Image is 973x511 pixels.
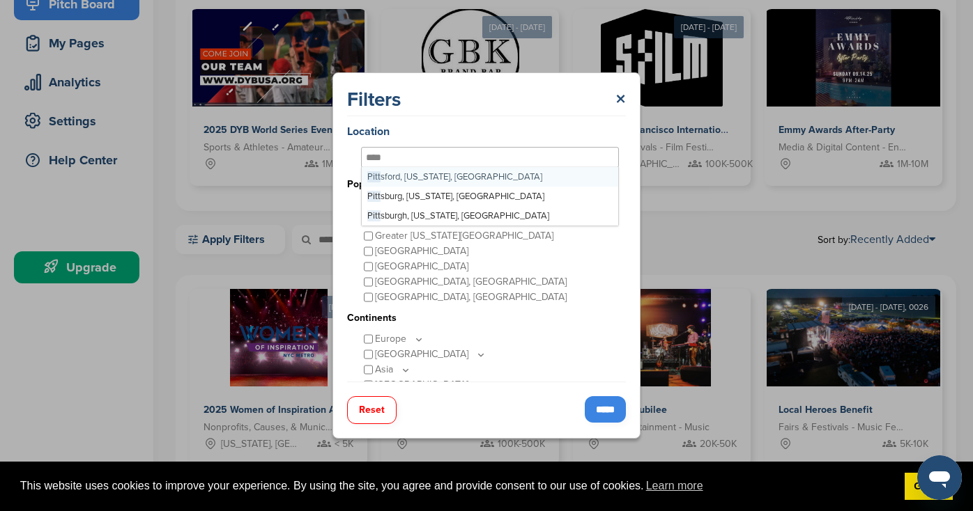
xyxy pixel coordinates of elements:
button: Reset [347,396,397,424]
span: Pitt [367,210,381,221]
a: learn more about cookies [644,475,705,496]
p: [GEOGRAPHIC_DATA], [GEOGRAPHIC_DATA] [375,274,567,290]
span: Pitt [367,191,381,202]
div: sford, [US_STATE], [GEOGRAPHIC_DATA] [362,167,618,187]
p: Asia [375,362,411,377]
p: [GEOGRAPHIC_DATA] [375,377,486,393]
p: [GEOGRAPHIC_DATA] [375,259,468,274]
h3: Popular Locations [347,177,619,192]
p: [GEOGRAPHIC_DATA], [GEOGRAPHIC_DATA] [375,290,567,305]
span: This website uses cookies to improve your experience. By using the site, you agree and provide co... [20,475,894,496]
div: Filters [347,87,626,116]
p: Location [347,123,619,140]
iframe: Button to launch messaging window [917,455,962,500]
p: Greater [US_STATE][GEOGRAPHIC_DATA] [375,228,553,244]
p: [GEOGRAPHIC_DATA] [375,347,486,362]
span: Pitt [367,171,381,182]
div: sburgh, [US_STATE], [GEOGRAPHIC_DATA] [362,206,618,226]
a: × [615,87,626,112]
p: [GEOGRAPHIC_DATA] [375,244,468,259]
div: sburg, [US_STATE], [GEOGRAPHIC_DATA] [362,187,618,206]
h3: Continents [347,310,619,326]
p: Europe [375,331,424,347]
a: dismiss cookie message [905,473,953,501]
